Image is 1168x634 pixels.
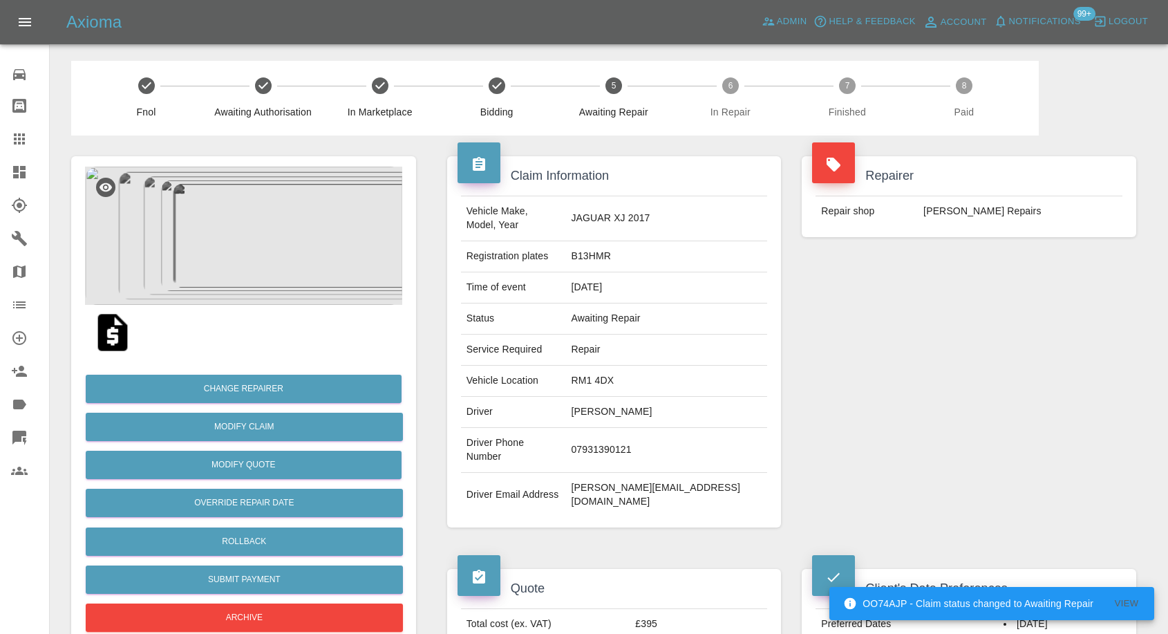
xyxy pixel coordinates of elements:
button: View [1104,593,1149,615]
a: Admin [758,11,811,32]
td: Driver [461,397,566,428]
span: In Repair [677,105,783,119]
td: [PERSON_NAME] [565,397,767,428]
button: Submit Payment [86,566,403,594]
td: Status [461,304,566,335]
button: Open drawer [8,6,41,39]
div: OO74AJP - Claim status changed to Awaiting Repair [843,591,1093,616]
text: 6 [728,81,733,91]
span: 99+ [1073,7,1095,21]
span: Awaiting Authorisation [210,105,316,119]
td: Vehicle Make, Model, Year [461,196,566,241]
td: Driver Email Address [461,473,566,517]
button: Logout [1090,11,1151,32]
h4: Claim Information [458,167,771,185]
span: Admin [777,14,807,30]
button: Override Repair Date [86,489,403,517]
td: Repair shop [816,196,918,227]
td: Awaiting Repair [565,304,767,335]
span: Logout [1109,14,1148,30]
span: Notifications [1009,14,1081,30]
td: Vehicle Location [461,366,566,397]
li: [DATE] [1004,617,1117,631]
td: Driver Phone Number [461,428,566,473]
span: Awaiting Repair [561,105,666,119]
td: [DATE] [565,272,767,304]
span: Account [941,15,987,30]
td: Service Required [461,335,566,366]
h5: Axioma [66,11,122,33]
span: Help & Feedback [829,14,915,30]
button: Change Repairer [86,375,402,403]
text: 5 [611,81,616,91]
button: Help & Feedback [810,11,919,32]
button: Rollback [86,528,403,556]
td: Repair [565,335,767,366]
button: Notifications [990,11,1084,32]
text: 8 [962,81,967,91]
span: Paid [911,105,1017,119]
td: [PERSON_NAME][EMAIL_ADDRESS][DOMAIN_NAME] [565,473,767,517]
td: B13HMR [565,241,767,272]
button: Modify Quote [86,451,402,479]
img: qt_1RxP7uA4aDea5wMjPmjqFnXQ [91,310,135,355]
td: 07931390121 [565,428,767,473]
span: Finished [794,105,900,119]
td: JAGUAR XJ 2017 [565,196,767,241]
span: Bidding [444,105,549,119]
td: RM1 4DX [565,366,767,397]
h4: Repairer [812,167,1126,185]
span: Fnol [93,105,199,119]
span: In Marketplace [327,105,433,119]
td: Time of event [461,272,566,304]
td: [PERSON_NAME] Repairs [918,196,1122,227]
a: Modify Claim [86,413,403,441]
td: Registration plates [461,241,566,272]
button: Archive [86,604,403,632]
h4: Quote [458,579,771,598]
h4: Client's Date Preferences [812,579,1126,598]
text: 7 [845,81,849,91]
a: Account [919,11,990,33]
img: 98f36532-8890-4911-bd86-f8c0ace802ed [85,167,402,305]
